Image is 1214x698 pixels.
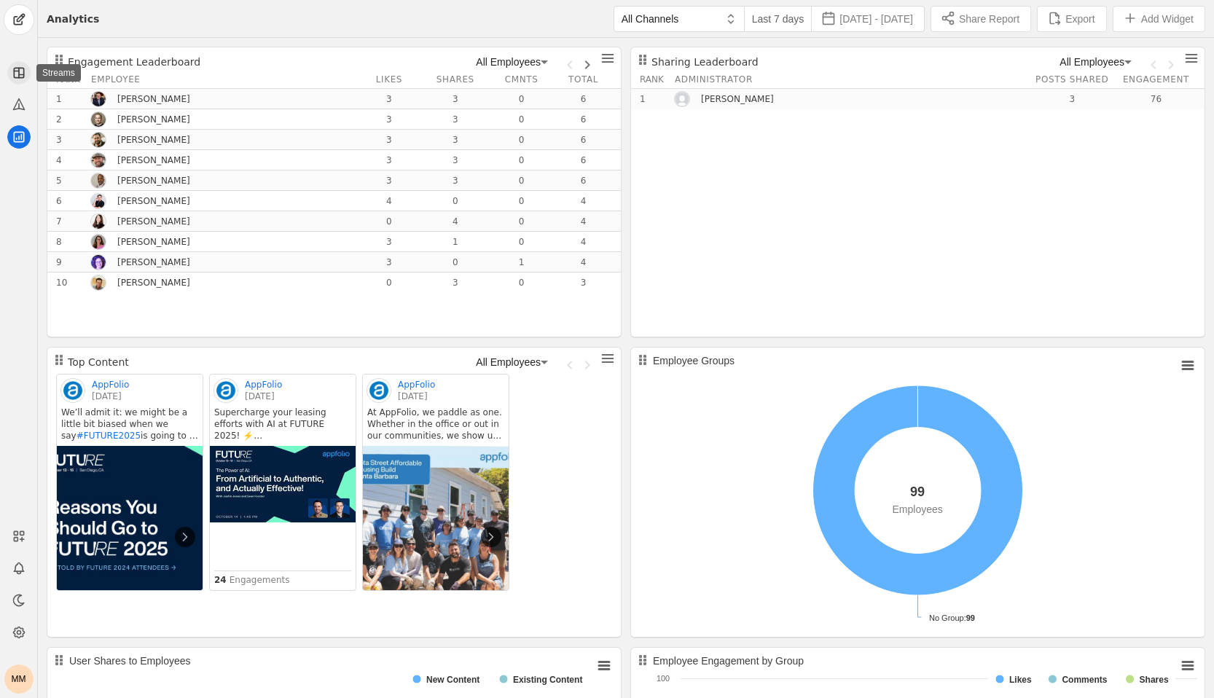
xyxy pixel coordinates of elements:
span: All Employees [476,356,541,368]
div: Matt Kreuter [117,93,246,105]
span: All Employees [476,56,541,68]
text: Comments [1062,675,1107,685]
a: #FUTURE2025 [77,431,141,441]
a: [DATE] [92,391,129,402]
div: Jeff Johnson [117,277,246,289]
div: Ryan Harris [117,154,246,166]
div: Total Engagements [555,71,621,88]
button: MM [4,664,34,694]
pre: At AppFolio, we paddle as one. Whether in the office or out in our communities, we show up as one... [367,407,504,442]
img: cache [363,446,509,629]
tspan: 99 [966,613,975,622]
img: cache [57,446,203,629]
text: New Content [426,675,479,685]
a: AppFolio [398,379,435,391]
a: AppFolio [92,379,129,391]
img: cache [91,153,106,168]
div: Shares [422,71,488,88]
img: cache [61,379,85,402]
div: Employee Name [91,71,356,88]
div: 24 [214,574,227,586]
app-icon-button: Chart context menu [600,50,615,71]
span: All Employees [1060,56,1124,68]
div: Maxwell Malone [701,93,829,105]
span: Share Report [959,12,1019,26]
button: Export [1037,6,1106,32]
span: All Channels [622,13,679,25]
button: Next page [574,52,592,69]
div: Employees [893,502,943,517]
img: cache [91,194,106,208]
div: User Rank [631,71,675,88]
text: Employee Engagement by Group [653,655,804,667]
img: unknown-user-light.svg [675,92,689,106]
text: User Shares to Employees [69,655,191,667]
span: Engagements [230,575,290,585]
a: [DATE] [398,391,435,402]
pre: Supercharge your leasing efforts with AI at FUTURE 2025! ⚡️ Join AI [DEMOGRAPHIC_DATA], , and App... [214,407,351,442]
a: AppFolio [245,379,282,391]
div: Engagement Leaderboard [68,55,200,69]
div: User Name [675,71,1028,88]
div: Top Content [68,355,129,369]
img: cache [91,255,106,270]
text: 100 [657,674,670,683]
div: Analytics [47,12,99,26]
a: AppFolio[DATE]At AppFolio, we paddle as one. Whether in the office or out in our communities, we ... [362,374,509,591]
a: [DATE] [245,391,282,402]
span: Last 7 days [752,12,804,26]
img: cache [91,214,106,229]
img: cache [214,379,238,402]
text: Likes [1009,675,1032,685]
text: Shares [1140,675,1169,685]
strong: 99 [910,485,925,499]
img: cache [91,92,106,106]
img: cache [91,275,106,290]
text: Employee Groups [653,355,735,366]
div: Comments [488,71,555,88]
div: Elizabeth Millar [117,216,246,227]
div: Stephanie Phelan [117,236,246,248]
a: AppFolio[DATE]We’ll admit it: we might be a little bit biased when we say#FUTURE2025is going to b... [56,374,203,591]
pre: We’ll admit it: we might be a little bit biased when we say is going to be the Real Estate Event ... [61,407,198,442]
div: Streams [36,64,81,82]
img: cache [91,235,106,249]
span: Export [1065,12,1094,26]
svg: Employee Groups [631,348,1205,637]
img: undefined [210,446,356,522]
img: cache [91,133,106,147]
img: cache [91,112,106,127]
text: Existing Content [513,675,582,685]
div: Likes [356,71,423,88]
app-icon-button: Chart context menu [600,350,615,371]
a: AppFolio[DATE]Supercharge your leasing efforts with AI at FUTURE 2025! ⚡️Join AI [DEMOGRAPHIC_DAT... [209,374,356,591]
span: Add Widget [1141,12,1194,26]
button: Share Report [931,6,1031,32]
img: cache [91,173,106,188]
div: Stacy Holden [117,256,246,268]
div: Derek Hines [117,134,246,146]
div: Maxwell Malone [117,195,246,207]
button: [DATE] - [DATE] [812,6,925,32]
div: Employee Engagement [1116,71,1205,88]
button: Add Widget [1113,6,1205,32]
text: No Group: [929,613,975,622]
div: Sharing Leaderboard [651,55,759,69]
div: Olufemi Adedeji [117,175,246,187]
button: Last 7 days [745,6,812,32]
span: [DATE] - [DATE] [839,12,913,26]
div: Number of Posts Shared with Employees [1028,71,1116,88]
app-icon-button: Chart context menu [1184,50,1199,71]
img: cache [367,379,391,402]
div: Samuel Herring [117,114,246,125]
